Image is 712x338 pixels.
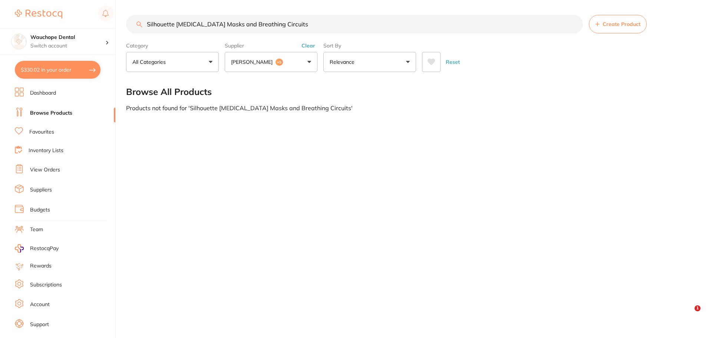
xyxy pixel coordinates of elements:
[695,305,701,311] span: 1
[126,42,219,49] label: Category
[225,52,317,72] button: [PERSON_NAME]+5
[30,226,43,233] a: Team
[679,305,697,323] iframe: Intercom live chat
[30,42,105,50] p: Switch account
[603,21,640,27] span: Create Product
[30,262,52,270] a: Rewards
[126,52,219,72] button: All Categories
[29,147,63,154] a: Inventory Lists
[30,321,49,328] a: Support
[15,61,100,79] button: $330.02 in your order
[15,244,59,253] a: RestocqPay
[30,89,56,97] a: Dashboard
[225,42,317,49] label: Supplier
[30,186,52,194] a: Suppliers
[126,87,212,97] h2: Browse All Products
[29,128,54,136] a: Favourites
[132,58,169,66] p: All Categories
[126,105,697,111] div: Products not found for ' Silhouette [MEDICAL_DATA] Masks and Breathing Circuits '
[276,59,283,66] span: +5
[330,58,357,66] p: Relevance
[15,10,62,19] img: Restocq Logo
[323,52,416,72] button: Relevance
[126,15,583,33] input: Search Products
[30,34,105,41] h4: Wauchope Dental
[30,245,59,252] span: RestocqPay
[30,109,72,117] a: Browse Products
[30,166,60,174] a: View Orders
[231,58,276,66] p: [PERSON_NAME]
[30,206,50,214] a: Budgets
[444,52,462,72] button: Reset
[299,42,317,49] button: Clear
[15,6,62,23] a: Restocq Logo
[589,15,647,33] button: Create Product
[15,244,24,253] img: RestocqPay
[323,42,416,49] label: Sort By
[11,34,26,49] img: Wauchope Dental
[30,301,50,308] a: Account
[30,281,62,289] a: Subscriptions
